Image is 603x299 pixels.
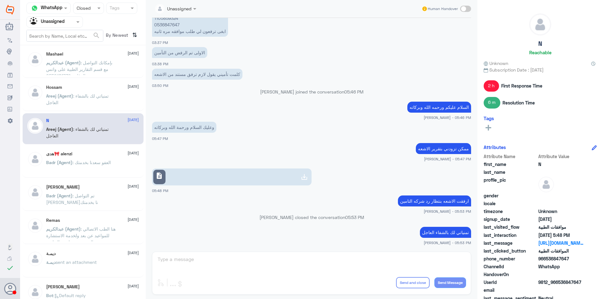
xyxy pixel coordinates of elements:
[398,195,471,206] p: 24/9/2025, 5:53 PM
[484,279,537,286] span: UserId
[152,62,168,66] span: 03:38 PM
[484,161,537,168] span: first_name
[530,14,551,35] img: defaultAdmin.png
[46,151,72,157] h5: هدى🎀 alenzi
[344,89,363,94] span: 05:46 PM
[538,263,584,270] span: 2
[103,30,130,42] span: By Newest
[46,218,60,223] h5: Remas
[155,172,163,179] span: description
[73,160,111,165] span: : العفو سعدنا بخدمتك
[484,208,537,215] span: timezone
[484,248,537,254] span: last_clicked_button
[428,6,458,12] span: Human Handover
[27,218,43,233] img: defaultAdmin.png
[396,277,430,288] button: Send and close
[128,150,139,156] span: [DATE]
[128,84,139,89] span: [DATE]
[484,97,500,108] span: 6 m
[128,283,139,289] span: [DATE]
[424,240,471,245] span: [PERSON_NAME] - 05:53 PM
[484,177,537,191] span: profile_pic
[30,3,39,13] img: whatsapp.png
[46,85,62,90] h5: Hossam
[424,209,471,214] span: [PERSON_NAME] - 05:53 PM
[484,169,537,175] span: last_name
[538,161,584,168] span: N
[538,287,584,293] span: null
[484,115,494,121] h6: Tags
[538,192,584,199] span: null
[538,271,584,278] span: null
[538,248,584,254] span: الموافقات الطبية
[46,93,73,99] span: Areej (Agent)
[46,118,49,123] h5: N
[484,144,506,150] h6: Attributes
[46,226,116,245] span: : هنا الطب الاتصالي للمواعيد عن بعد ولخدمة الاستشارة الفورية عن طريق التطبيق
[128,117,139,123] span: [DATE]
[501,83,542,89] span: First Response Time
[128,184,139,189] span: [DATE]
[420,227,471,238] p: 24/9/2025, 5:53 PM
[27,30,103,41] input: Search by Name, Local etc…
[46,126,73,132] span: Areej (Agent)
[538,255,584,262] span: 966536847647
[407,102,471,113] p: 24/9/2025, 5:46 PM
[152,6,228,37] p: 24/9/2025, 3:37 PM
[128,250,139,256] span: [DATE]
[152,189,168,193] span: 05:48 PM
[484,271,537,278] span: HandoverOn
[538,153,584,160] span: Attribute Value
[46,60,81,65] span: عبدالكريم (Agent)
[152,83,168,88] span: 03:50 PM
[128,217,139,222] span: [DATE]
[6,5,14,15] img: Widebot Logo
[538,224,584,230] span: موافقات الطبية
[484,67,597,73] span: Subscription Date : [DATE]
[538,200,584,207] span: null
[152,122,216,133] p: 24/9/2025, 5:47 PM
[484,232,537,238] span: last_interaction
[152,40,168,45] span: 03:37 PM
[27,251,43,267] img: defaultAdmin.png
[538,177,554,192] img: defaultAdmin.png
[152,168,312,185] a: description
[109,4,120,13] div: Tags
[484,224,537,230] span: last_visited_flow
[484,216,537,222] span: signup_date
[484,153,537,160] span: Attribute Name
[538,232,584,238] span: 2025-09-24T14:48:18.734Z
[152,214,471,221] p: [PERSON_NAME] closed the conversation
[46,226,81,232] span: عبدالكريم (Agent)
[46,93,109,105] span: : تمنياتي لك بالشفاء العاجل
[46,184,80,190] h5: Sana Alebrah
[152,69,242,80] p: 24/9/2025, 3:50 PM
[434,277,466,288] button: Send Message
[484,240,537,246] span: last_message
[30,17,39,27] img: Unassigned.svg
[27,151,43,167] img: defaultAdmin.png
[416,143,471,154] p: 24/9/2025, 5:47 PM
[46,293,53,298] span: Bot
[46,126,109,138] span: : تمنياتي لك بالشفاء العاجل
[46,51,63,57] h5: Mashael
[484,287,537,293] span: email
[538,279,584,286] span: 9812_966536847647
[27,118,43,134] img: defaultAdmin.png
[484,200,537,207] span: locale
[152,88,471,95] p: [PERSON_NAME] joined the conversation
[46,284,80,290] h5: Anas
[484,192,537,199] span: gender
[345,215,364,220] span: 05:53 PM
[46,60,112,78] span: : بإمكانك التواصل مع قسم التقارير الطبية على واتس الرقام : 0550181732
[538,208,584,215] span: Unknown
[46,259,56,265] span: ديمـة
[484,255,537,262] span: phone_number
[503,99,535,106] span: Resolution Time
[27,184,43,200] img: defaultAdmin.png
[538,216,584,222] span: 2025-09-24T12:35:42.724Z
[46,251,56,256] h5: ديمـة
[424,156,471,162] span: [PERSON_NAME] - 05:47 PM
[46,193,73,198] span: Badr (Agent)
[27,85,43,100] img: defaultAdmin.png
